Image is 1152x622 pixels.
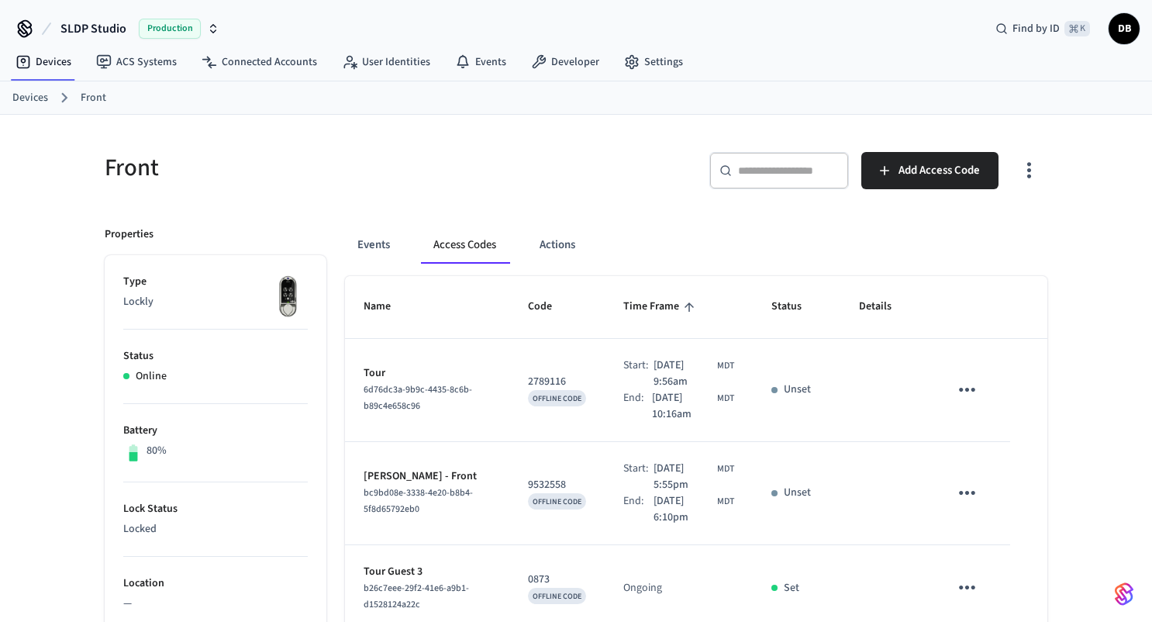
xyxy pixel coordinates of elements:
a: Devices [12,90,48,106]
p: 9532558 [528,477,586,493]
a: Devices [3,48,84,76]
span: Name [364,295,411,319]
span: [DATE] 5:55pm [654,461,714,493]
span: OFFLINE CODE [533,496,581,507]
a: ACS Systems [84,48,189,76]
a: Connected Accounts [189,48,329,76]
p: [PERSON_NAME] - Front [364,468,491,485]
p: Unset [784,382,811,398]
img: SeamLogoGradient.69752ec5.svg [1115,582,1133,606]
p: Type [123,274,308,290]
span: Add Access Code [898,161,980,181]
a: Events [443,48,519,76]
a: User Identities [329,48,443,76]
div: America/Denver [654,358,734,390]
span: MDT [717,359,734,373]
span: OFFLINE CODE [533,393,581,404]
p: Lockly [123,294,308,310]
p: Tour [364,365,491,382]
p: Status [123,348,308,365]
div: Start: [623,461,654,493]
span: OFFLINE CODE [533,591,581,602]
p: 2789116 [528,374,586,390]
div: ant example [345,226,1047,264]
p: 80% [147,443,167,459]
div: America/Denver [654,493,734,526]
div: End: [623,493,654,526]
button: DB [1109,13,1140,44]
span: 6d76dc3a-9b9c-4435-8c6b-b89c4e658c96 [364,383,472,413]
span: bc9bd08e-3338-4e20-b8b4-5f8d65792eb0 [364,486,473,516]
span: [DATE] 9:56am [654,358,714,390]
p: Battery [123,423,308,439]
div: America/Denver [654,461,734,493]
span: Find by ID [1012,21,1060,36]
span: SLDP Studio [60,19,126,38]
span: MDT [717,392,734,406]
span: MDT [717,495,734,509]
span: b26c7eee-29f2-41e6-a9b1-d1528124a22c [364,582,469,611]
span: ⌘ K [1064,21,1090,36]
p: — [123,596,308,612]
button: Events [345,226,402,264]
a: Settings [612,48,695,76]
span: Time Frame [623,295,699,319]
p: Locked [123,521,308,537]
p: Unset [784,485,811,501]
span: Production [139,19,201,39]
div: America/Denver [652,390,733,423]
p: Lock Status [123,501,308,517]
img: Lockly Vision Lock, Front [269,274,308,320]
div: Find by ID⌘ K [983,15,1102,43]
button: Access Codes [421,226,509,264]
button: Add Access Code [861,152,999,189]
p: Location [123,575,308,592]
span: Code [528,295,572,319]
a: Front [81,90,106,106]
span: Status [771,295,822,319]
span: [DATE] 6:10pm [654,493,714,526]
a: Developer [519,48,612,76]
div: End: [623,390,652,423]
span: MDT [717,462,734,476]
div: Start: [623,358,654,390]
p: Tour Guest 3 [364,564,491,580]
p: Set [784,580,799,596]
h5: Front [105,152,567,184]
span: Details [859,295,912,319]
span: DB [1110,15,1138,43]
p: Properties [105,226,153,243]
span: [DATE] 10:16am [652,390,713,423]
p: Online [136,368,167,385]
button: Actions [527,226,588,264]
p: 0873 [528,572,586,588]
